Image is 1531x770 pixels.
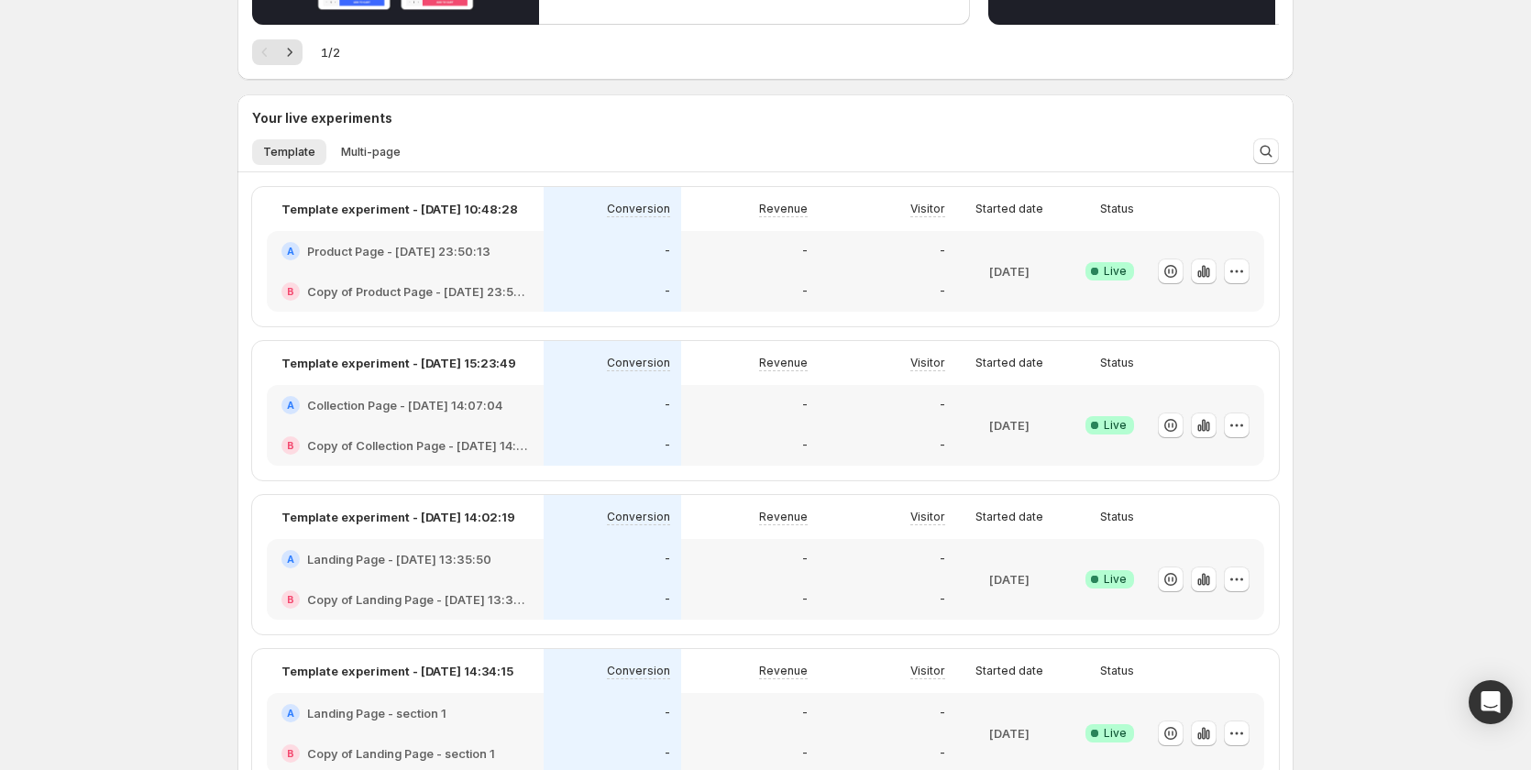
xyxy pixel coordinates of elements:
p: - [665,746,670,761]
div: Open Intercom Messenger [1469,680,1513,724]
h2: Copy of Product Page - [DATE] 23:50:13 [307,282,529,301]
p: [DATE] [989,570,1030,588]
p: Revenue [759,664,808,678]
p: - [802,284,808,299]
h2: B [287,594,294,605]
p: - [940,592,945,607]
p: - [940,438,945,453]
p: - [802,746,808,761]
p: - [665,706,670,720]
p: Conversion [607,510,670,524]
h2: Landing Page - [DATE] 13:35:50 [307,550,491,568]
h2: A [287,554,294,565]
p: Status [1100,356,1134,370]
button: Next [277,39,303,65]
p: Started date [975,202,1043,216]
p: Template experiment - [DATE] 14:02:19 [281,508,515,526]
p: Revenue [759,356,808,370]
h2: A [287,708,294,719]
p: - [802,552,808,566]
p: Status [1100,202,1134,216]
p: Conversion [607,664,670,678]
p: - [665,398,670,412]
p: Status [1100,664,1134,678]
h2: Product Page - [DATE] 23:50:13 [307,242,490,260]
p: - [940,706,945,720]
h2: B [287,440,294,451]
p: Visitor [910,356,945,370]
p: - [665,438,670,453]
p: - [802,706,808,720]
p: Template experiment - [DATE] 10:48:28 [281,200,518,218]
p: Revenue [759,510,808,524]
p: Started date [975,510,1043,524]
p: - [802,438,808,453]
p: [DATE] [989,724,1030,742]
p: Visitor [910,510,945,524]
h2: Landing Page - section 1 [307,704,446,722]
p: - [802,244,808,258]
p: Revenue [759,202,808,216]
p: [DATE] [989,416,1030,434]
p: - [940,244,945,258]
nav: Pagination [252,39,303,65]
p: Template experiment - [DATE] 14:34:15 [281,662,513,680]
p: Visitor [910,664,945,678]
p: - [665,284,670,299]
span: 1 / 2 [321,43,340,61]
span: Multi-page [341,145,401,159]
span: Template [263,145,315,159]
p: Template experiment - [DATE] 15:23:49 [281,354,516,372]
p: Visitor [910,202,945,216]
span: Live [1104,572,1127,587]
span: Live [1104,726,1127,741]
p: Status [1100,510,1134,524]
p: Conversion [607,202,670,216]
h2: B [287,286,294,297]
h2: A [287,246,294,257]
h2: Copy of Landing Page - section 1 [307,744,495,763]
p: - [802,592,808,607]
h2: A [287,400,294,411]
p: - [665,552,670,566]
p: - [665,244,670,258]
h2: Collection Page - [DATE] 14:07:04 [307,396,502,414]
p: [DATE] [989,262,1030,280]
p: - [940,398,945,412]
p: - [665,592,670,607]
p: - [802,398,808,412]
p: Started date [975,356,1043,370]
p: Conversion [607,356,670,370]
h2: B [287,748,294,759]
p: - [940,284,945,299]
button: Search and filter results [1253,138,1279,164]
p: Started date [975,664,1043,678]
span: Live [1104,264,1127,279]
span: Live [1104,418,1127,433]
h3: Your live experiments [252,109,392,127]
p: - [940,552,945,566]
h2: Copy of Landing Page - [DATE] 13:35:50 [307,590,529,609]
h2: Copy of Collection Page - [DATE] 14:07:04 [307,436,529,455]
p: - [940,746,945,761]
